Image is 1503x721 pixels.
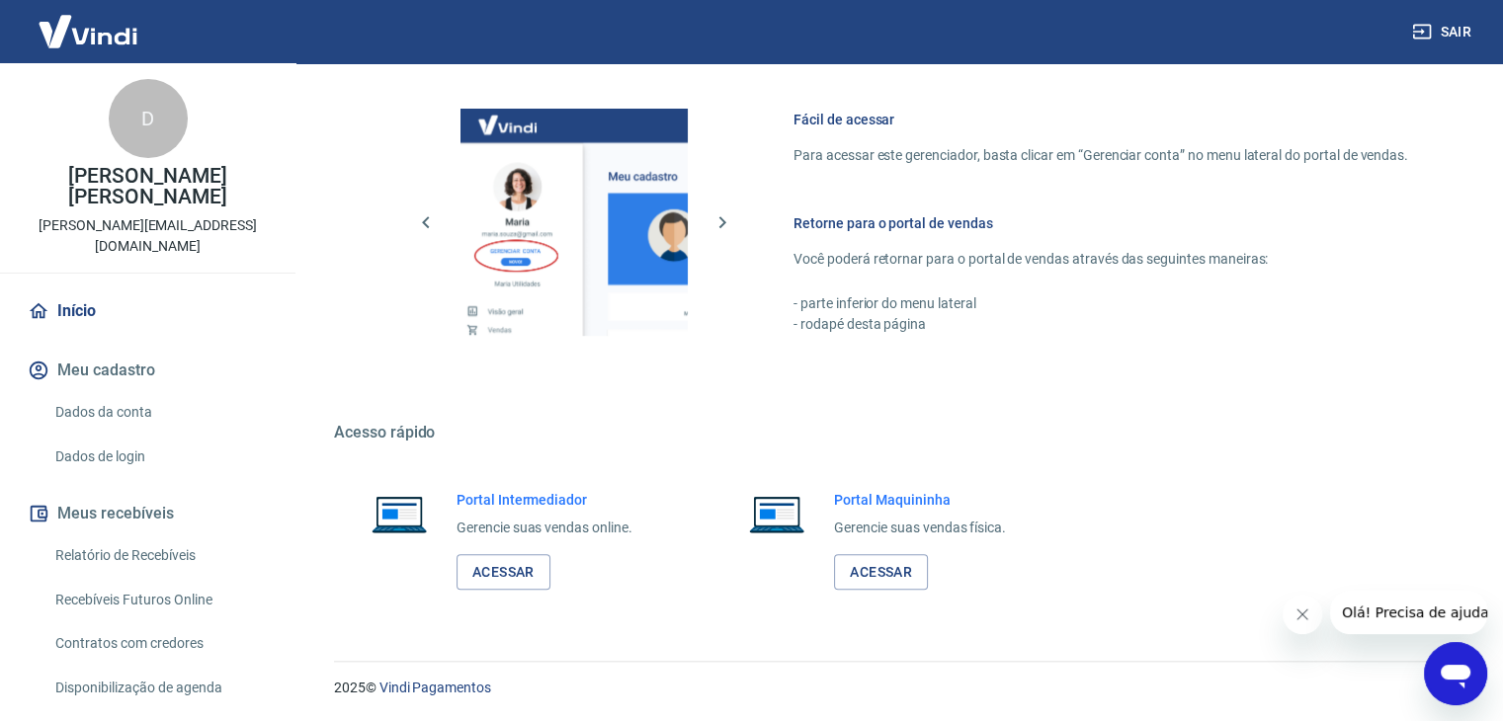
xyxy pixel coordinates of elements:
[457,490,632,510] h6: Portal Intermediador
[793,249,1408,270] p: Você poderá retornar para o portal de vendas através das seguintes maneiras:
[47,623,272,664] a: Contratos com credores
[109,79,188,158] div: D
[457,518,632,538] p: Gerencie suas vendas online.
[24,1,152,61] img: Vindi
[793,145,1408,166] p: Para acessar este gerenciador, basta clicar em “Gerenciar conta” no menu lateral do portal de ven...
[834,554,928,591] a: Acessar
[834,490,1006,510] h6: Portal Maquininha
[16,215,280,257] p: [PERSON_NAME][EMAIL_ADDRESS][DOMAIN_NAME]
[358,490,441,537] img: Imagem de um notebook aberto
[47,392,272,433] a: Dados da conta
[47,437,272,477] a: Dados de login
[460,109,688,336] img: Imagem da dashboard mostrando o botão de gerenciar conta na sidebar no lado esquerdo
[12,14,166,30] span: Olá! Precisa de ajuda?
[1408,14,1479,50] button: Sair
[47,668,272,708] a: Disponibilização de agenda
[24,289,272,333] a: Início
[834,518,1006,538] p: Gerencie suas vendas física.
[793,293,1408,314] p: - parte inferior do menu lateral
[1330,591,1487,634] iframe: Mensagem da empresa
[735,490,818,537] img: Imagem de um notebook aberto
[24,492,272,535] button: Meus recebíveis
[379,680,491,695] a: Vindi Pagamentos
[793,213,1408,233] h6: Retorne para o portal de vendas
[24,349,272,392] button: Meu cadastro
[47,580,272,620] a: Recebíveis Futuros Online
[457,554,550,591] a: Acessar
[1283,595,1322,634] iframe: Fechar mensagem
[47,535,272,576] a: Relatório de Recebíveis
[1424,642,1487,705] iframe: Botão para abrir a janela de mensagens
[334,423,1456,442] h5: Acesso rápido
[793,314,1408,335] p: - rodapé desta página
[793,110,1408,129] h6: Fácil de acessar
[334,678,1456,698] p: 2025 ©
[16,166,280,207] p: [PERSON_NAME] [PERSON_NAME]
